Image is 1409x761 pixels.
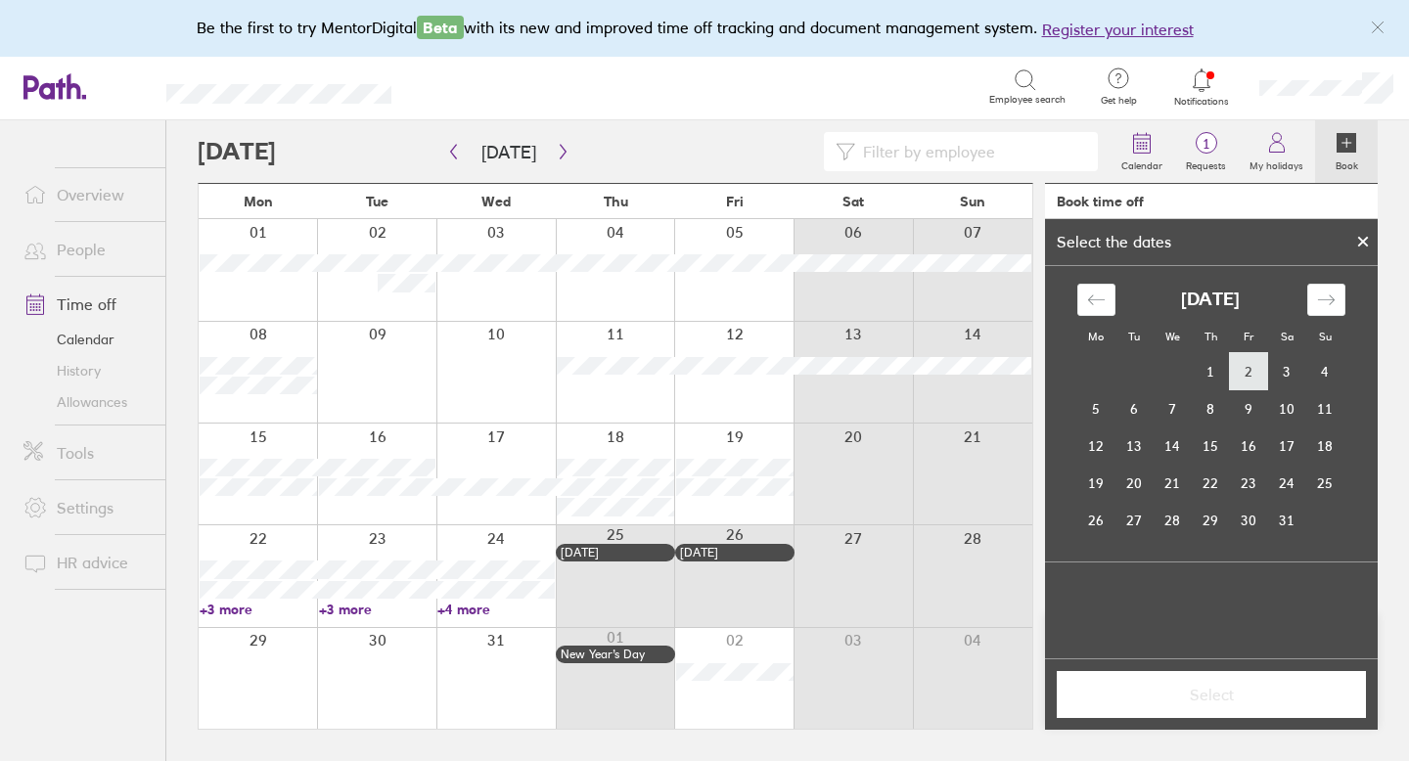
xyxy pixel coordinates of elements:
td: Monday, January 5, 2026 [1077,390,1115,427]
td: Saturday, January 10, 2026 [1268,390,1306,427]
a: Time off [8,285,165,324]
td: Wednesday, January 7, 2026 [1154,390,1192,427]
a: Calendar [1110,120,1174,183]
a: Settings [8,488,165,527]
div: Select the dates [1045,233,1183,250]
td: Wednesday, January 28, 2026 [1154,502,1192,539]
span: Employee search [989,94,1066,106]
td: Wednesday, January 21, 2026 [1154,465,1192,502]
td: Friday, January 2, 2026 [1230,353,1268,390]
a: 1Requests [1174,120,1238,183]
a: Tools [8,433,165,472]
strong: [DATE] [1181,290,1240,310]
a: HR advice [8,543,165,582]
td: Tuesday, January 13, 2026 [1115,427,1154,465]
button: [DATE] [466,136,552,168]
td: Monday, January 12, 2026 [1077,427,1115,465]
div: Be the first to try MentorDigital with its new and improved time off tracking and document manage... [197,16,1213,41]
div: New Year’s Day [561,648,670,661]
a: Calendar [8,324,165,355]
label: Requests [1174,155,1238,172]
a: +3 more [200,601,317,618]
small: Su [1319,330,1332,343]
a: +4 more [437,601,555,618]
td: Tuesday, January 20, 2026 [1115,465,1154,502]
td: Thursday, January 29, 2026 [1192,502,1230,539]
td: Saturday, January 31, 2026 [1268,502,1306,539]
div: Search [444,77,494,95]
a: Notifications [1170,67,1234,108]
td: Monday, January 19, 2026 [1077,465,1115,502]
td: Thursday, January 22, 2026 [1192,465,1230,502]
div: Move backward to switch to the previous month. [1077,284,1115,316]
span: Select [1070,686,1352,703]
td: Thursday, January 15, 2026 [1192,427,1230,465]
td: Monday, January 26, 2026 [1077,502,1115,539]
td: Thursday, January 1, 2026 [1192,353,1230,390]
td: Saturday, January 17, 2026 [1268,427,1306,465]
span: Fri [726,194,744,209]
span: Mon [244,194,273,209]
span: Tue [366,194,388,209]
td: Friday, January 9, 2026 [1230,390,1268,427]
div: Move forward to switch to the next month. [1307,284,1345,316]
a: Allowances [8,386,165,418]
small: Mo [1088,330,1104,343]
small: We [1165,330,1180,343]
a: People [8,230,165,269]
td: Saturday, January 3, 2026 [1268,353,1306,390]
td: Sunday, January 25, 2026 [1306,465,1344,502]
span: 1 [1174,136,1238,152]
small: Th [1204,330,1217,343]
td: Wednesday, January 14, 2026 [1154,427,1192,465]
span: Notifications [1170,96,1234,108]
label: My holidays [1238,155,1315,172]
a: My holidays [1238,120,1315,183]
a: Overview [8,175,165,214]
span: Wed [481,194,511,209]
td: Sunday, January 4, 2026 [1306,353,1344,390]
a: Book [1315,120,1378,183]
span: Sun [960,194,985,209]
label: Book [1324,155,1370,172]
small: Fr [1244,330,1253,343]
small: Tu [1128,330,1140,343]
input: Filter by employee [855,133,1086,170]
td: Thursday, January 8, 2026 [1192,390,1230,427]
a: +3 more [319,601,436,618]
td: Friday, January 23, 2026 [1230,465,1268,502]
td: Sunday, January 11, 2026 [1306,390,1344,427]
td: Tuesday, January 27, 2026 [1115,502,1154,539]
td: Friday, January 16, 2026 [1230,427,1268,465]
a: History [8,355,165,386]
div: Book time off [1057,194,1144,209]
span: Thu [604,194,628,209]
td: Sunday, January 18, 2026 [1306,427,1344,465]
td: Friday, January 30, 2026 [1230,502,1268,539]
div: [DATE] [561,546,670,560]
span: Sat [842,194,864,209]
label: Calendar [1110,155,1174,172]
td: Tuesday, January 6, 2026 [1115,390,1154,427]
div: Calendar [1056,266,1367,561]
button: Select [1057,671,1366,718]
div: [DATE] [680,546,790,560]
td: Saturday, January 24, 2026 [1268,465,1306,502]
small: Sa [1281,330,1294,343]
span: Beta [417,16,464,39]
span: Get help [1087,95,1151,107]
button: Register your interest [1042,18,1194,41]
